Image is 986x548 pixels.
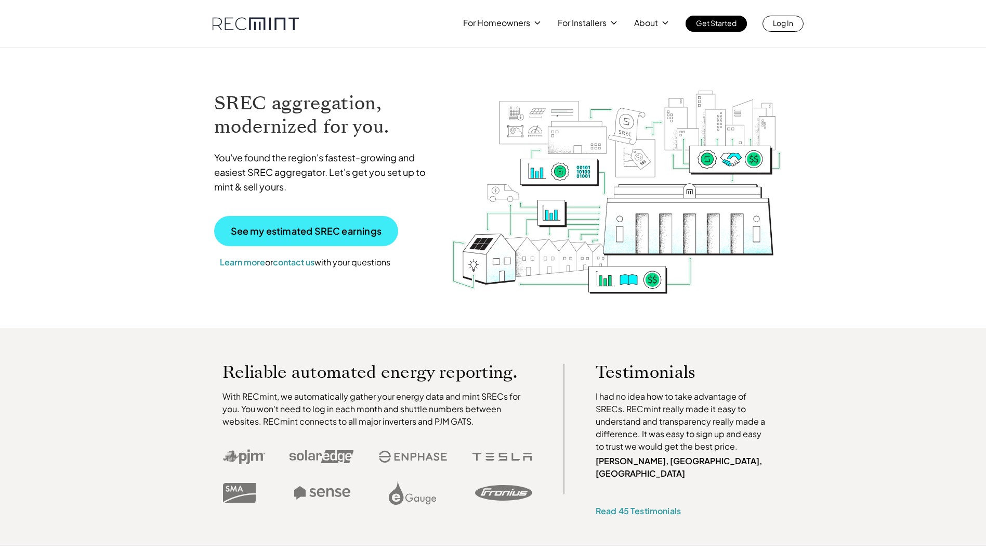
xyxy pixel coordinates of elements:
p: For Homeowners [463,16,530,30]
p: Log In [773,16,793,30]
a: Read 45 Testimonials [596,505,681,516]
p: I had no idea how to take advantage of SRECs. RECmint really made it easy to understand and trans... [596,390,770,453]
p: Testimonials [596,364,751,380]
a: Log In [762,16,804,32]
a: Learn more [220,257,265,267]
a: Get Started [686,16,747,32]
h1: SREC aggregation, modernized for you. [214,92,436,138]
p: You've found the region's fastest-growing and easiest SREC aggregator. Let's get you set up to mi... [214,150,436,194]
a: See my estimated SREC earnings [214,216,398,246]
img: RECmint value cycle [451,63,782,297]
p: For Installers [558,16,607,30]
p: [PERSON_NAME], [GEOGRAPHIC_DATA], [GEOGRAPHIC_DATA] [596,455,770,480]
p: With RECmint, we automatically gather your energy data and mint SRECs for you. You won't need to ... [222,390,532,428]
p: Reliable automated energy reporting. [222,364,532,380]
p: Get Started [696,16,737,30]
p: See my estimated SREC earnings [231,226,382,236]
a: contact us [273,257,314,267]
p: About [634,16,658,30]
p: or with your questions [214,256,396,269]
